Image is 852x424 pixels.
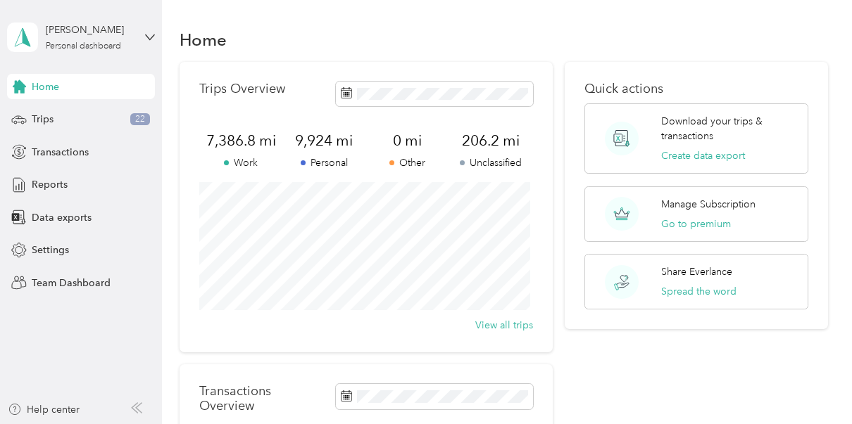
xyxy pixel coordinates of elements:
[32,243,69,257] span: Settings
[449,131,532,150] span: 206.2 mi
[449,155,532,170] p: Unclassified
[661,148,745,163] button: Create data export
[130,113,150,126] span: 22
[366,131,449,150] span: 0 mi
[661,264,732,279] p: Share Everlance
[32,79,59,94] span: Home
[661,284,737,299] button: Spread the word
[661,114,798,143] p: Download your trips & transactions
[475,318,533,333] button: View all trips
[282,155,365,170] p: Personal
[282,131,365,150] span: 9,924 mi
[32,276,111,290] span: Team Dashboard
[46,23,134,37] div: [PERSON_NAME]
[32,145,89,160] span: Transactions
[366,155,449,170] p: Other
[8,402,80,417] button: Help center
[773,345,852,424] iframe: Everlance-gr Chat Button Frame
[199,384,328,413] p: Transactions Overview
[199,82,285,96] p: Trips Overview
[32,112,54,127] span: Trips
[46,42,121,51] div: Personal dashboard
[199,155,282,170] p: Work
[584,82,808,96] p: Quick actions
[661,197,756,212] p: Manage Subscription
[180,32,227,47] h1: Home
[32,177,68,192] span: Reports
[32,210,92,225] span: Data exports
[661,217,731,231] button: Go to premium
[199,131,282,150] span: 7,386.8 mi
